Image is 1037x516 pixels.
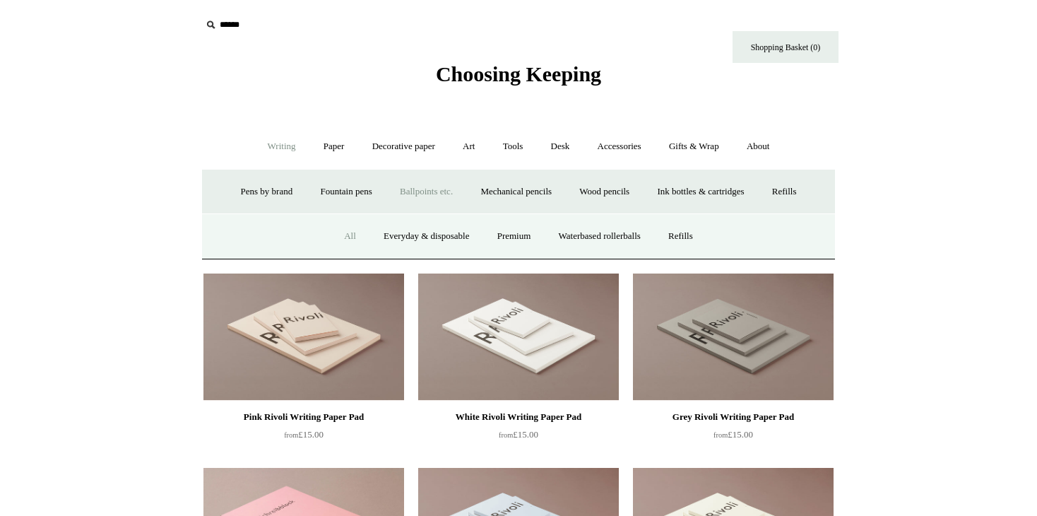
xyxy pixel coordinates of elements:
img: Pink Rivoli Writing Paper Pad [203,274,404,401]
a: Writing [255,128,309,165]
a: Everyday & disposable [371,218,482,255]
a: Accessories [585,128,654,165]
a: Decorative paper [360,128,448,165]
a: Art [450,128,487,165]
span: Choosing Keeping [436,62,601,86]
div: Grey Rivoli Writing Paper Pad [636,409,830,426]
a: Premium [485,218,544,255]
div: White Rivoli Writing Paper Pad [422,409,615,426]
span: from [284,431,298,439]
a: Paper [311,128,357,165]
a: Gifts & Wrap [656,128,732,165]
a: Ballpoints etc. [387,173,466,211]
img: White Rivoli Writing Paper Pad [418,274,619,401]
a: Fountain pens [307,173,384,211]
a: Pink Rivoli Writing Paper Pad Pink Rivoli Writing Paper Pad [203,274,404,401]
a: Pens by brand [228,173,306,211]
a: Pink Rivoli Writing Paper Pad from£15.00 [203,409,404,467]
span: £15.00 [284,429,324,440]
span: from [713,431,728,439]
a: Grey Rivoli Writing Paper Pad Grey Rivoli Writing Paper Pad [633,274,834,401]
a: Refills [759,173,810,211]
a: Desk [538,128,583,165]
span: £15.00 [499,429,538,440]
a: Wood pencils [567,173,642,211]
a: Choosing Keeping [436,74,601,83]
a: About [734,128,783,165]
a: Waterbased rollerballs [546,218,653,255]
a: Tools [490,128,536,165]
a: Grey Rivoli Writing Paper Pad from£15.00 [633,409,834,467]
a: White Rivoli Writing Paper Pad White Rivoli Writing Paper Pad [418,274,619,401]
a: Ink bottles & cartridges [644,173,757,211]
a: White Rivoli Writing Paper Pad from£15.00 [418,409,619,467]
a: All [331,218,369,255]
span: from [499,431,513,439]
div: Pink Rivoli Writing Paper Pad [207,409,401,426]
a: Refills [656,218,706,255]
span: £15.00 [713,429,753,440]
img: Grey Rivoli Writing Paper Pad [633,274,834,401]
a: Shopping Basket (0) [733,31,839,63]
a: Mechanical pencils [468,173,564,211]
